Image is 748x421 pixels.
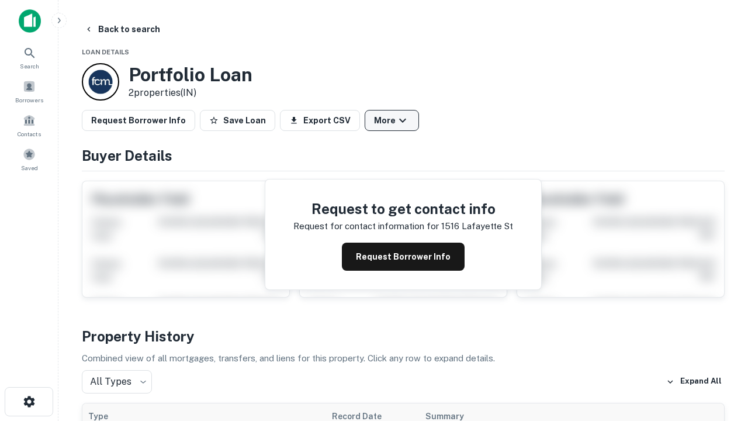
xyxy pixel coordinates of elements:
img: capitalize-icon.png [19,9,41,33]
h4: Buyer Details [82,145,725,166]
p: Combined view of all mortgages, transfers, and liens for this property. Click any row to expand d... [82,351,725,365]
a: Contacts [4,109,55,141]
button: More [365,110,419,131]
button: Request Borrower Info [82,110,195,131]
span: Loan Details [82,49,129,56]
a: Saved [4,143,55,175]
span: Borrowers [15,95,43,105]
h4: Property History [82,326,725,347]
button: Request Borrower Info [342,243,465,271]
p: 1516 lafayette st [441,219,513,233]
h3: Portfolio Loan [129,64,252,86]
span: Contacts [18,129,41,139]
p: Request for contact information for [293,219,439,233]
iframe: Chat Widget [690,290,748,346]
button: Save Loan [200,110,275,131]
div: All Types [82,370,152,394]
span: Search [20,61,39,71]
a: Search [4,42,55,73]
p: 2 properties (IN) [129,86,252,100]
button: Export CSV [280,110,360,131]
h4: Request to get contact info [293,198,513,219]
button: Back to search [79,19,165,40]
span: Saved [21,163,38,172]
button: Expand All [663,373,725,391]
a: Borrowers [4,75,55,107]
